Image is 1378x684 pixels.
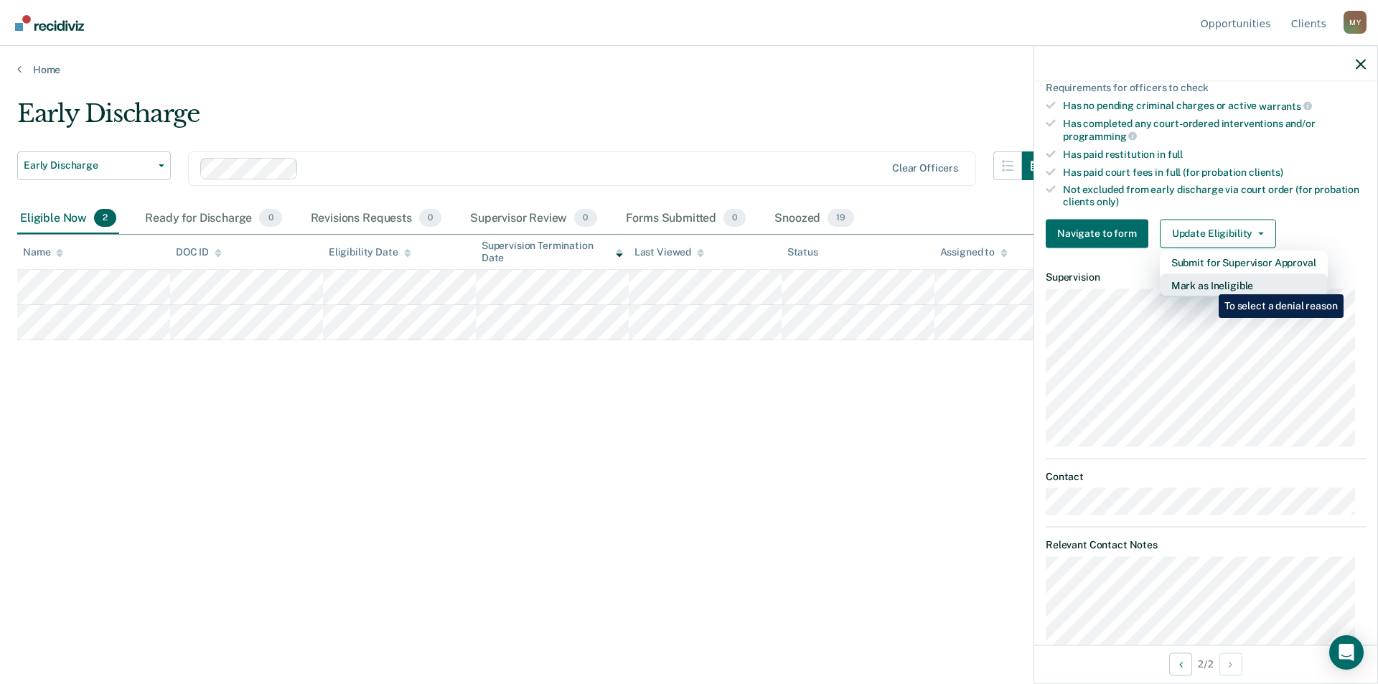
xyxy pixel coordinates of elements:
[17,63,1361,76] a: Home
[1219,652,1242,675] button: Next Opportunity
[1063,99,1366,112] div: Has no pending criminal charges or active
[723,209,746,228] span: 0
[1046,470,1366,482] dt: Contact
[1168,148,1183,159] span: full
[24,159,153,172] span: Early Discharge
[419,209,441,228] span: 0
[308,203,444,235] div: Revisions Requests
[17,203,119,235] div: Eligible Now
[1344,11,1367,34] button: Profile dropdown button
[1034,645,1377,683] div: 2 / 2
[94,209,116,228] span: 2
[787,246,818,258] div: Status
[1063,184,1366,208] div: Not excluded from early discharge via court order (for probation clients
[1063,118,1366,142] div: Has completed any court-ordered interventions and/or
[574,209,596,228] span: 0
[1046,538,1366,551] dt: Relevant Contact Notes
[176,246,222,258] div: DOC ID
[1169,652,1192,675] button: Previous Opportunity
[1160,219,1276,248] button: Update Eligibility
[1259,100,1312,111] span: warrants
[1063,166,1366,178] div: Has paid court fees in full (for probation
[482,240,623,264] div: Supervision Termination Date
[1046,81,1366,93] div: Requirements for officers to check
[467,203,600,235] div: Supervisor Review
[828,209,854,228] span: 19
[1063,148,1366,160] div: Has paid restitution in
[1160,273,1328,296] button: Mark as Ineligible
[17,99,1051,140] div: Early Discharge
[940,246,1008,258] div: Assigned to
[1046,219,1148,248] button: Navigate to form
[892,162,958,174] div: Clear officers
[634,246,704,258] div: Last Viewed
[329,246,411,258] div: Eligibility Date
[1046,271,1366,283] dt: Supervision
[1344,11,1367,34] div: M Y
[259,209,281,228] span: 0
[1160,250,1328,296] div: Dropdown Menu
[1046,219,1154,248] a: Navigate to form link
[1097,196,1119,207] span: only)
[1160,250,1328,273] button: Submit for Supervisor Approval
[1249,166,1283,177] span: clients)
[23,246,63,258] div: Name
[1063,130,1137,141] span: programming
[623,203,749,235] div: Forms Submitted
[15,15,84,31] img: Recidiviz
[772,203,857,235] div: Snoozed
[142,203,284,235] div: Ready for Discharge
[1329,635,1364,670] div: Open Intercom Messenger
